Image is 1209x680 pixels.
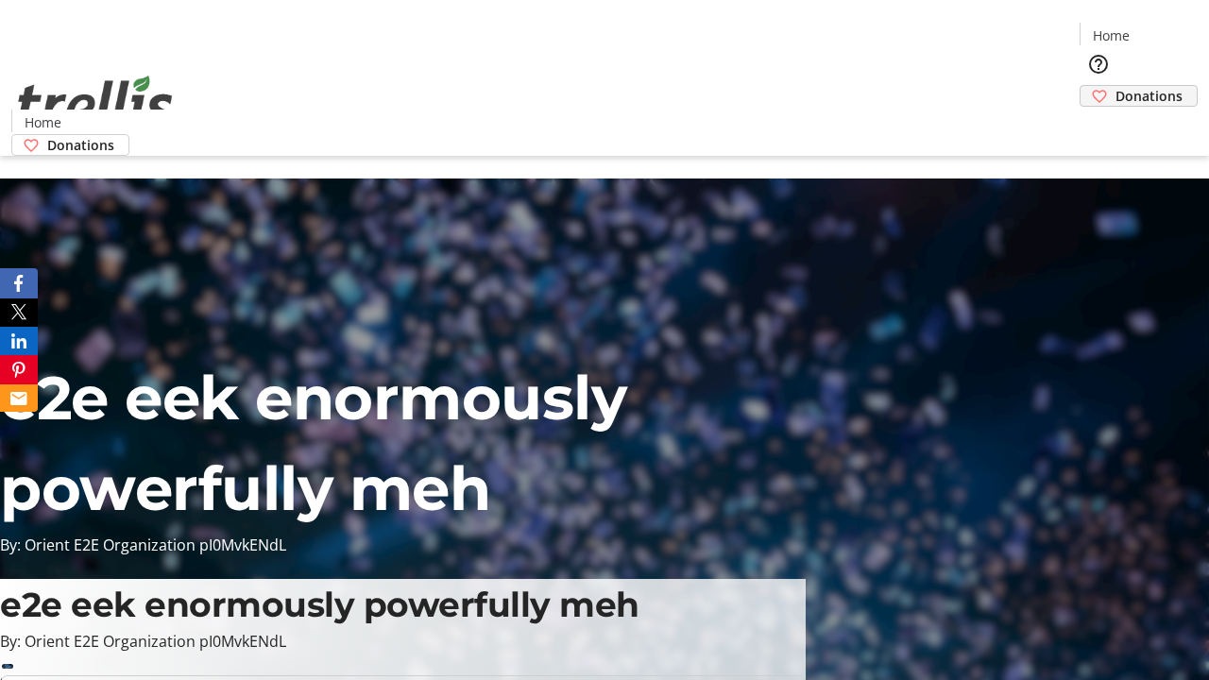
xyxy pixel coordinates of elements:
[11,55,179,149] img: Orient E2E Organization pI0MvkENdL's Logo
[12,112,73,132] a: Home
[1080,85,1198,107] a: Donations
[25,112,61,132] span: Home
[1093,25,1130,45] span: Home
[1081,25,1141,45] a: Home
[1080,45,1117,83] button: Help
[1080,107,1117,144] button: Cart
[11,134,129,156] a: Donations
[1115,86,1183,106] span: Donations
[47,135,114,155] span: Donations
